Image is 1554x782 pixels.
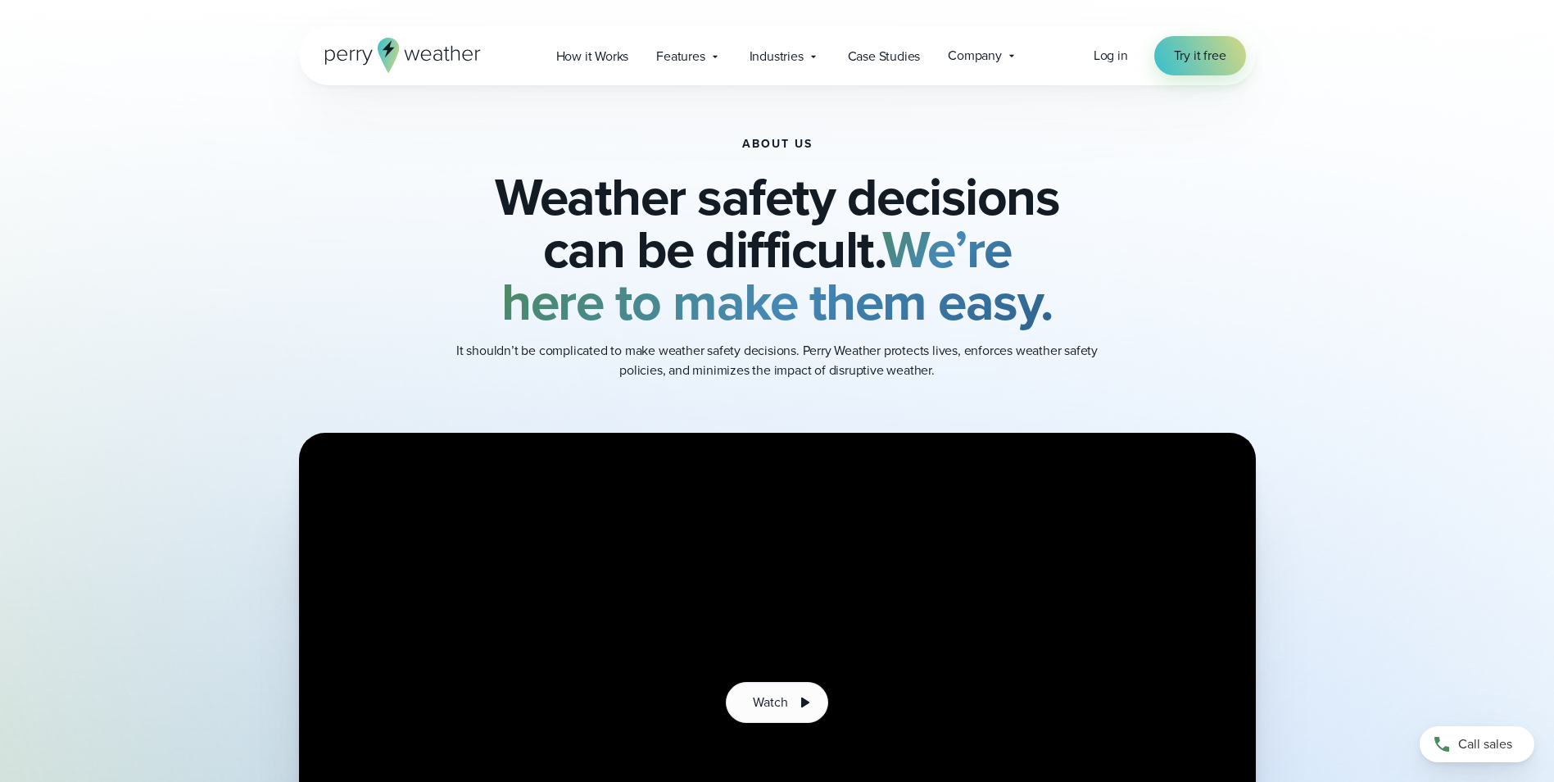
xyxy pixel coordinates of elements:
[501,211,1053,340] strong: We’re here to make them easy.
[450,341,1105,380] p: It shouldn’t be complicated to make weather safety decisions. Perry Weather protects lives, enfor...
[750,47,804,66] span: Industries
[834,39,935,73] a: Case Studies
[381,170,1174,328] h2: Weather safety decisions can be difficult.
[726,682,827,723] button: Watch
[948,46,1002,66] span: Company
[542,39,643,73] a: How it Works
[1094,46,1128,66] a: Log in
[656,47,705,66] span: Features
[556,47,629,66] span: How it Works
[1458,734,1512,754] span: Call sales
[1154,36,1246,75] a: Try it free
[1174,46,1226,66] span: Try it free
[1420,726,1534,762] a: Call sales
[1094,46,1128,65] span: Log in
[753,693,787,712] span: Watch
[848,47,921,66] span: Case Studies
[742,138,813,151] h1: About Us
